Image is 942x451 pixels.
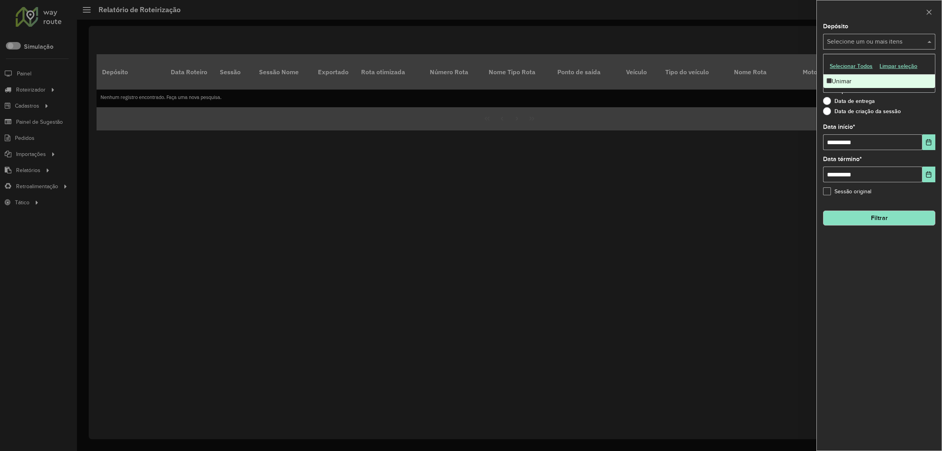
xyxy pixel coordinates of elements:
button: Choose Date [922,134,935,150]
button: Filtrar [823,211,935,225]
ng-dropdown-panel: Options list [823,54,935,93]
label: Data de criação da sessão [823,107,901,115]
button: Limpar seleção [876,60,921,72]
label: Depósito [823,22,848,31]
label: Data de entrega [823,97,875,105]
div: Unimar [823,75,935,88]
label: Data início [823,122,855,132]
label: Sessão original [823,187,871,196]
label: Data término [823,154,862,164]
button: Selecionar Todos [826,60,876,72]
button: Choose Date [922,167,935,182]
